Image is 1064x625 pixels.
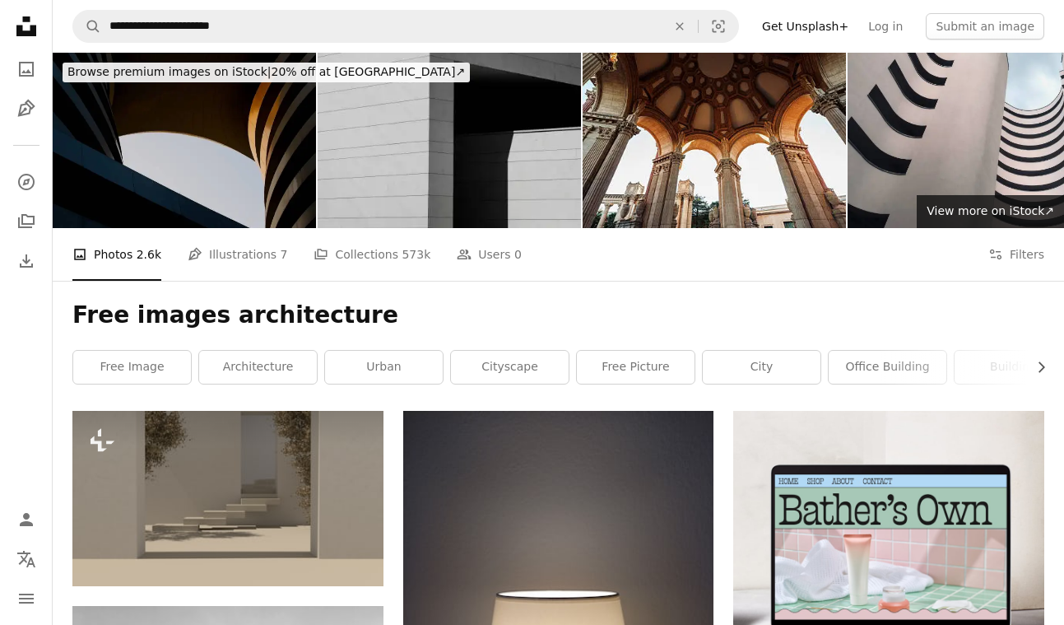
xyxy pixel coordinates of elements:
a: Collections 573k [314,228,430,281]
a: free image [73,351,191,384]
span: 0 [514,245,522,264]
form: Find visuals sitewide [72,10,739,43]
button: scroll list to the right [1026,351,1044,384]
span: View more on iStock ↗ [927,204,1054,217]
span: Browse premium images on iStock | [67,65,271,78]
a: office building [829,351,946,384]
a: Log in / Sign up [10,503,43,536]
a: architecture [199,351,317,384]
span: 20% off at [GEOGRAPHIC_DATA] ↗ [67,65,465,78]
button: Menu [10,582,43,615]
span: 7 [281,245,288,264]
a: free picture [577,351,695,384]
img: Last rays of sun [53,53,316,228]
a: Download History [10,245,43,278]
a: Browse premium images on iStock|20% off at [GEOGRAPHIC_DATA]↗ [53,53,480,92]
button: Language [10,543,43,576]
a: urban [325,351,443,384]
a: city [703,351,820,384]
a: Collections [10,205,43,238]
img: Tourists admiring architecture of the Palace of Fine Arts in San Francisco, California [583,53,846,228]
img: a set of stairs leading up to an open door [72,411,383,585]
span: 573k [402,245,430,264]
a: Log in [858,13,913,40]
button: Search Unsplash [73,11,101,42]
a: Illustrations 7 [188,228,287,281]
a: Illustrations [10,92,43,125]
a: cityscape [451,351,569,384]
a: Get Unsplash+ [752,13,858,40]
a: Explore [10,166,43,198]
h1: Free images architecture [72,301,1044,330]
img: minimal style architecture background. [318,53,581,228]
button: Filters [988,228,1044,281]
button: Clear [662,11,698,42]
button: Submit an image [926,13,1044,40]
button: Visual search [699,11,738,42]
a: a set of stairs leading up to an open door [72,491,383,506]
a: View more on iStock↗ [917,195,1064,228]
a: Photos [10,53,43,86]
a: Users 0 [457,228,522,281]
